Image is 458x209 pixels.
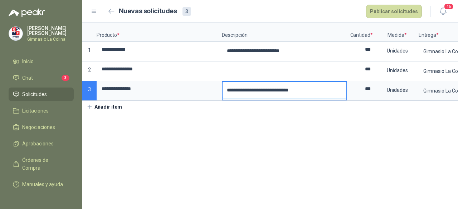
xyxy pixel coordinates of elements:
[119,6,177,16] h2: Nuevas solicitudes
[9,9,45,17] img: Logo peakr
[22,140,54,148] span: Aprobaciones
[9,88,74,101] a: Solicitudes
[366,5,422,18] button: Publicar solicitudes
[376,23,419,42] p: Medida
[22,74,33,82] span: Chat
[182,7,191,16] div: 3
[82,81,97,101] p: 3
[9,137,74,150] a: Aprobaciones
[22,58,34,65] span: Inicio
[222,23,347,42] p: Descripción
[444,3,454,10] span: 16
[9,153,74,175] a: Órdenes de Compra
[9,120,74,134] a: Negociaciones
[376,62,418,79] div: Unidades
[22,156,67,172] span: Órdenes de Compra
[22,90,47,98] span: Solicitudes
[437,5,449,18] button: 16
[376,82,418,98] div: Unidades
[62,75,69,81] span: 3
[9,55,74,68] a: Inicio
[97,23,222,42] p: Producto
[9,27,23,40] img: Company Logo
[9,178,74,191] a: Manuales y ayuda
[82,42,97,61] p: 1
[82,61,97,81] p: 2
[347,23,376,42] p: Cantidad
[27,37,74,41] p: Gimnasio La Colina
[22,123,55,131] span: Negociaciones
[27,26,74,36] p: [PERSON_NAME] [PERSON_NAME]
[9,71,74,85] a: Chat3
[9,104,74,118] a: Licitaciones
[22,107,49,115] span: Licitaciones
[376,43,418,59] div: Unidades
[22,180,63,188] span: Manuales y ayuda
[82,101,126,113] button: Añadir ítem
